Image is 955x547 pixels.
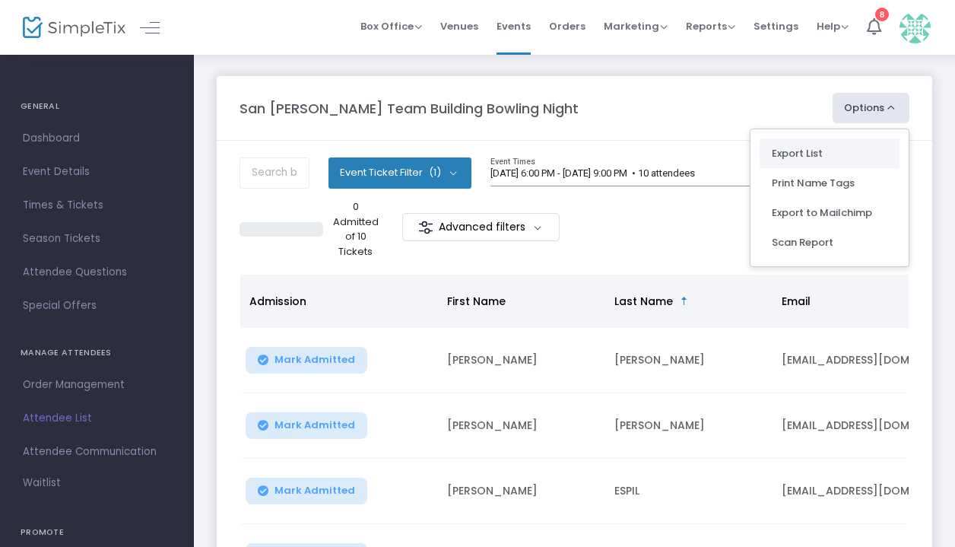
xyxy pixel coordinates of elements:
span: Email [782,294,811,309]
span: Mark Admitted [274,485,355,497]
span: First Name [447,294,506,309]
li: Export to Mailchimp [760,198,899,227]
span: Orders [549,7,585,46]
li: Export List [760,138,899,168]
span: Admission [249,294,306,309]
span: Sortable [678,295,690,307]
button: Mark Admitted [246,412,367,439]
p: 0 Admitted of 10 Tickets [329,199,382,259]
h4: MANAGE ATTENDEES [21,338,173,368]
td: [PERSON_NAME] [438,459,605,524]
h4: GENERAL [21,91,173,122]
td: [PERSON_NAME] [605,328,773,393]
span: Times & Tickets [23,196,171,215]
button: Event Ticket Filter(1) [328,157,471,188]
span: Season Tickets [23,229,171,249]
li: Scan Report [760,227,899,257]
m-button: Advanced filters [402,213,560,241]
input: Search by name, order number, email, ip address [240,157,309,189]
span: Order Management [23,375,171,395]
td: [PERSON_NAME] [438,328,605,393]
td: ESPIL [605,459,773,524]
span: Mark Admitted [274,419,355,431]
span: Reports [686,19,735,33]
span: Event Details [23,162,171,182]
img: filter [418,220,433,235]
span: Attendee Communication [23,442,171,462]
span: Box Office [360,19,422,33]
span: Attendee List [23,409,171,428]
span: Events [497,7,531,46]
span: Venues [440,7,478,46]
span: Last Name [614,294,673,309]
div: 8 [875,8,889,21]
span: Special Offers [23,296,171,316]
span: Waitlist [23,475,61,491]
span: Marketing [604,19,668,33]
span: [DATE] 6:00 PM - [DATE] 9:00 PM • 10 attendees [490,167,695,179]
button: Mark Admitted [246,478,367,504]
td: [PERSON_NAME] [438,393,605,459]
span: Dashboard [23,129,171,148]
button: Mark Admitted [246,347,367,374]
span: Mark Admitted [274,354,355,366]
span: (1) [429,167,441,179]
li: Print Name Tags [760,168,899,198]
span: Help [817,19,849,33]
td: [PERSON_NAME] [605,393,773,459]
span: Settings [754,7,798,46]
m-panel-title: San [PERSON_NAME] Team Building Bowling Night [240,98,579,119]
span: Attendee Questions [23,262,171,282]
button: Options [833,93,910,123]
